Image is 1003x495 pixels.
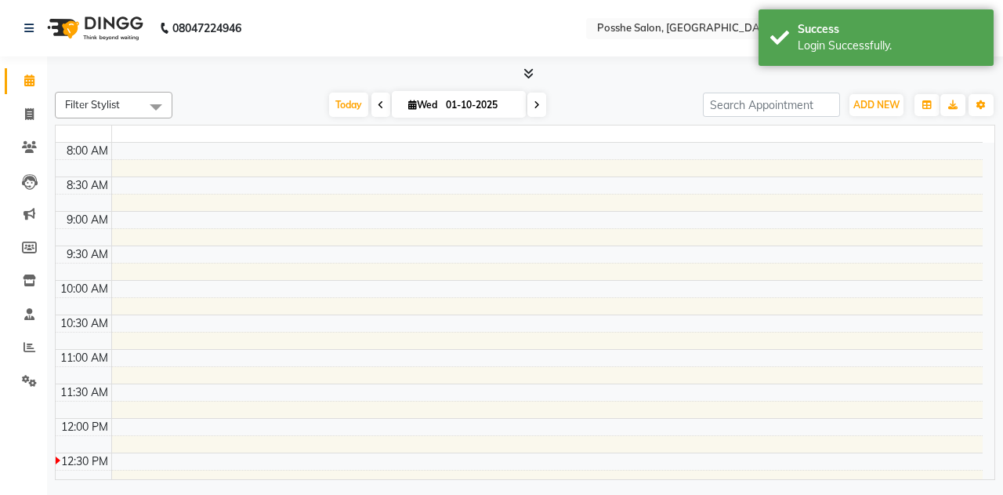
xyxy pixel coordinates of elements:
div: Success [798,21,982,38]
div: 10:30 AM [57,315,111,332]
div: 11:30 AM [57,384,111,401]
div: 10:00 AM [57,281,111,297]
div: 9:00 AM [63,212,111,228]
div: 9:30 AM [63,246,111,263]
div: 12:00 PM [58,419,111,435]
span: Today [329,93,368,117]
span: Filter Stylist [65,98,120,111]
span: Wed [404,99,441,111]
button: ADD NEW [849,94,903,116]
img: logo [40,6,147,50]
b: 08047224946 [172,6,241,50]
div: 8:00 AM [63,143,111,159]
div: Login Successfully. [798,38,982,54]
input: Search Appointment [703,93,840,117]
span: ADD NEW [853,99,900,111]
div: 12:30 PM [58,453,111,470]
div: 11:00 AM [57,350,111,366]
div: 8:30 AM [63,177,111,194]
input: 2025-10-01 [441,93,520,117]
